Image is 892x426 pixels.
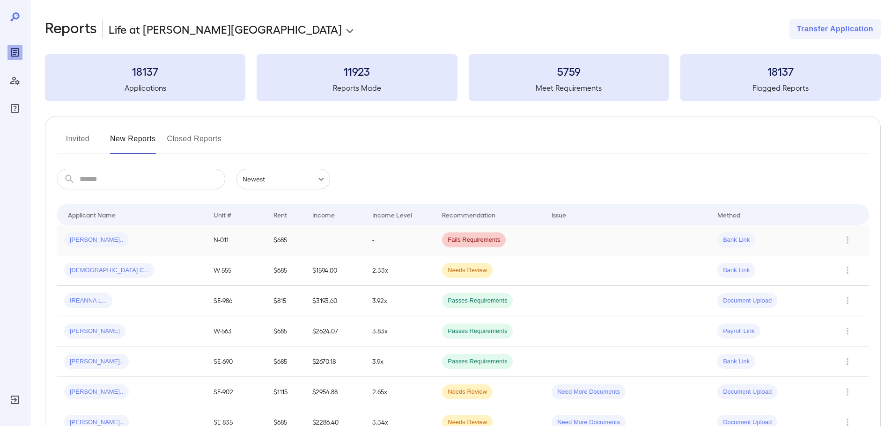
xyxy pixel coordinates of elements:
[789,19,881,39] button: Transfer Application
[64,296,112,305] span: IREANNA L...
[305,347,365,377] td: $2670.18
[64,327,125,336] span: [PERSON_NAME]
[469,82,669,94] h5: Meet Requirements
[552,209,567,220] div: Issue
[236,169,330,189] div: Newest
[717,209,740,220] div: Method
[64,388,129,397] span: [PERSON_NAME]..
[442,266,493,275] span: Needs Review
[680,64,881,79] h3: 18137
[840,293,855,308] button: Row Actions
[7,101,22,116] div: FAQ
[442,296,513,305] span: Passes Requirements
[266,286,305,316] td: $815
[167,131,222,154] button: Closed Reports
[45,64,245,79] h3: 18137
[312,209,335,220] div: Income
[717,296,777,305] span: Document Upload
[110,131,156,154] button: New Reports
[365,286,435,316] td: 3.92x
[266,316,305,347] td: $685
[266,225,305,255] td: $685
[372,209,412,220] div: Income Level
[840,232,855,247] button: Row Actions
[680,82,881,94] h5: Flagged Reports
[365,255,435,286] td: 2.33x
[7,45,22,60] div: Reports
[45,54,881,101] summary: 18137Applications11923Reports Made5759Meet Requirements18137Flagged Reports
[365,377,435,407] td: 2.65x
[717,388,777,397] span: Document Upload
[266,347,305,377] td: $685
[717,327,760,336] span: Payroll Link
[45,19,97,39] h2: Reports
[365,316,435,347] td: 3.83x
[442,236,506,245] span: Fails Requirements
[64,357,129,366] span: [PERSON_NAME]..
[266,255,305,286] td: $685
[206,225,266,255] td: N-011
[257,82,457,94] h5: Reports Made
[365,225,435,255] td: -
[840,324,855,339] button: Row Actions
[442,357,513,366] span: Passes Requirements
[206,286,266,316] td: SE-986
[442,388,493,397] span: Needs Review
[7,392,22,407] div: Log Out
[266,377,305,407] td: $1115
[214,209,231,220] div: Unit #
[305,316,365,347] td: $2624.07
[257,64,457,79] h3: 11923
[64,266,155,275] span: [DEMOGRAPHIC_DATA] C...
[305,377,365,407] td: $2954.88
[7,73,22,88] div: Manage Users
[442,327,513,336] span: Passes Requirements
[206,347,266,377] td: SE-690
[109,22,342,36] p: Life at [PERSON_NAME][GEOGRAPHIC_DATA]
[717,266,755,275] span: Bank Link
[45,82,245,94] h5: Applications
[57,131,99,154] button: Invited
[840,354,855,369] button: Row Actions
[206,316,266,347] td: W-563
[68,209,116,220] div: Applicant Name
[64,236,129,245] span: [PERSON_NAME]..
[552,388,626,397] span: Need More Documents
[273,209,288,220] div: Rent
[840,384,855,399] button: Row Actions
[717,357,755,366] span: Bank Link
[469,64,669,79] h3: 5759
[305,255,365,286] td: $1594.00
[206,377,266,407] td: SE-902
[442,209,495,220] div: Recommendation
[206,255,266,286] td: W-555
[840,263,855,278] button: Row Actions
[305,286,365,316] td: $3193.60
[365,347,435,377] td: 3.9x
[717,236,755,245] span: Bank Link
